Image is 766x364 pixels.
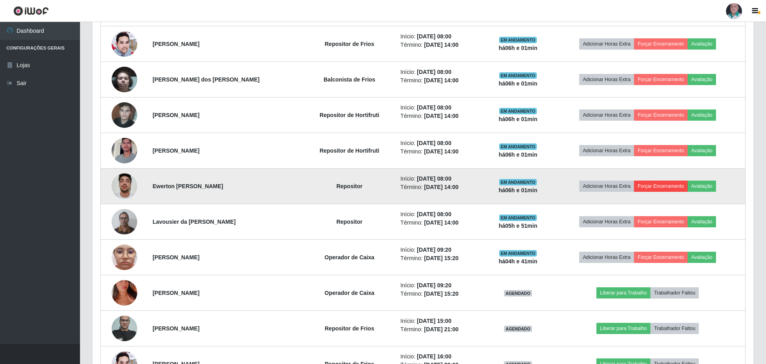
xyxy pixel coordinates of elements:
[424,255,458,261] time: [DATE] 15:20
[112,311,137,345] img: 1655148070426.jpeg
[417,69,451,75] time: [DATE] 08:00
[634,38,688,50] button: Forçar Encerramento
[424,184,458,190] time: [DATE] 14:00
[596,287,650,298] button: Liberar para Trabalho
[688,145,716,156] button: Avaliação
[650,323,699,334] button: Trabalhador Faltou
[688,38,716,50] button: Avaliação
[152,290,199,296] strong: [PERSON_NAME]
[417,211,451,217] time: [DATE] 08:00
[13,6,49,16] img: CoreUI Logo
[152,219,236,225] strong: Lavousier da [PERSON_NAME]
[634,109,688,121] button: Forçar Encerramento
[417,175,451,182] time: [DATE] 08:00
[499,116,538,122] strong: há 06 h e 01 min
[634,145,688,156] button: Forçar Encerramento
[400,317,481,325] li: Início:
[579,252,634,263] button: Adicionar Horas Extra
[324,76,375,83] strong: Balconista de Frios
[400,32,481,41] li: Início:
[596,323,650,334] button: Liberar para Trabalho
[424,113,458,119] time: [DATE] 14:00
[400,290,481,298] li: Término:
[579,145,634,156] button: Adicionar Horas Extra
[424,77,458,84] time: [DATE] 14:00
[579,109,634,121] button: Adicionar Horas Extra
[400,68,481,76] li: Início:
[634,216,688,227] button: Forçar Encerramento
[499,80,538,87] strong: há 06 h e 01 min
[325,325,374,332] strong: Repositor de Frios
[688,74,716,85] button: Avaliação
[424,326,458,332] time: [DATE] 21:00
[112,62,137,96] img: 1657575579568.jpeg
[400,281,481,290] li: Início:
[336,219,362,225] strong: Repositor
[112,270,137,316] img: 1750854034057.jpeg
[688,252,716,263] button: Avaliação
[499,258,538,265] strong: há 04 h e 41 min
[152,147,199,154] strong: [PERSON_NAME]
[400,325,481,334] li: Término:
[400,175,481,183] li: Início:
[400,147,481,156] li: Término:
[152,254,199,261] strong: [PERSON_NAME]
[688,109,716,121] button: Avaliação
[324,290,374,296] strong: Operador de Caixa
[417,282,451,288] time: [DATE] 09:20
[400,210,481,219] li: Início:
[112,31,137,57] img: 1744284341350.jpeg
[417,318,451,324] time: [DATE] 15:00
[400,76,481,85] li: Término:
[152,183,223,189] strong: Ewerton [PERSON_NAME]
[152,41,199,47] strong: [PERSON_NAME]
[579,216,634,227] button: Adicionar Horas Extra
[112,229,137,286] img: 1734721988175.jpeg
[152,76,260,83] strong: [PERSON_NAME] dos [PERSON_NAME]
[499,143,537,150] span: EM ANDAMENTO
[499,37,537,43] span: EM ANDAMENTO
[400,41,481,49] li: Término:
[499,223,538,229] strong: há 05 h e 51 min
[424,148,458,155] time: [DATE] 14:00
[112,169,137,203] img: 1741968469890.jpeg
[634,252,688,263] button: Forçar Encerramento
[152,112,199,118] strong: [PERSON_NAME]
[400,246,481,254] li: Início:
[400,112,481,120] li: Término:
[324,254,374,261] strong: Operador de Caixa
[499,108,537,114] span: EM ANDAMENTO
[325,41,374,47] strong: Repositor de Frios
[152,325,199,332] strong: [PERSON_NAME]
[112,205,137,239] img: 1746326143997.jpeg
[400,139,481,147] li: Início:
[320,112,379,118] strong: Repositor de Hortifruti
[400,103,481,112] li: Início:
[336,183,362,189] strong: Repositor
[634,74,688,85] button: Forçar Encerramento
[400,219,481,227] li: Término:
[499,250,537,257] span: EM ANDAMENTO
[688,216,716,227] button: Avaliação
[499,179,537,185] span: EM ANDAMENTO
[499,72,537,79] span: EM ANDAMENTO
[579,38,634,50] button: Adicionar Horas Extra
[579,74,634,85] button: Adicionar Horas Extra
[499,45,538,51] strong: há 06 h e 01 min
[320,147,379,154] strong: Repositor de Hortifruti
[417,104,451,111] time: [DATE] 08:00
[504,326,532,332] span: AGENDADO
[499,151,538,158] strong: há 06 h e 01 min
[417,247,451,253] time: [DATE] 09:20
[634,181,688,192] button: Forçar Encerramento
[499,187,538,193] strong: há 06 h e 01 min
[688,181,716,192] button: Avaliação
[650,287,699,298] button: Trabalhador Faltou
[579,181,634,192] button: Adicionar Horas Extra
[424,219,458,226] time: [DATE] 14:00
[417,33,451,40] time: [DATE] 08:00
[417,140,451,146] time: [DATE] 08:00
[112,98,137,132] img: 1717609421755.jpeg
[112,128,137,173] img: 1740068421088.jpeg
[504,290,532,296] span: AGENDADO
